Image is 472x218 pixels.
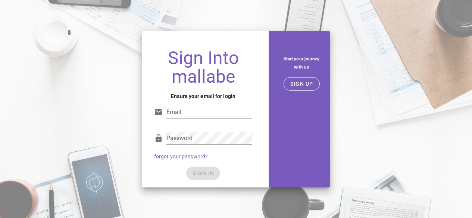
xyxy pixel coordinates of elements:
[290,81,313,87] span: SIGN UP
[154,92,252,100] h4: Ensure your email for login
[154,154,208,159] a: forgot your password?
[284,77,320,91] button: SIGN UP
[154,49,252,86] h1: Sign Into mallabe
[279,55,324,71] h5: Start your journey with us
